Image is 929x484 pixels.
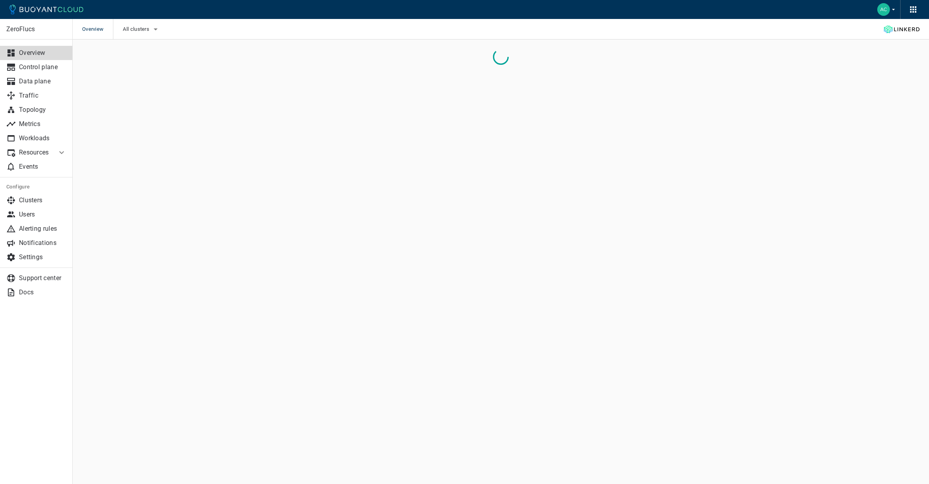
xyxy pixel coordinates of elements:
p: Alerting rules [19,225,66,233]
span: Overview [82,19,113,40]
p: Traffic [19,92,66,100]
p: Support center [19,274,66,282]
p: Overview [19,49,66,57]
p: Data plane [19,77,66,85]
h5: Configure [6,184,66,190]
button: All clusters [123,23,160,35]
p: Metrics [19,120,66,128]
p: Notifications [19,239,66,247]
p: Control plane [19,63,66,71]
p: ZeroFlucs [6,25,66,33]
p: Topology [19,106,66,114]
p: Docs [19,288,66,296]
p: Users [19,211,66,218]
img: Accounts Payable [877,3,890,16]
p: Workloads [19,134,66,142]
p: Resources [19,149,51,156]
p: Clusters [19,196,66,204]
p: Events [19,163,66,171]
span: All clusters [123,26,151,32]
p: Settings [19,253,66,261]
